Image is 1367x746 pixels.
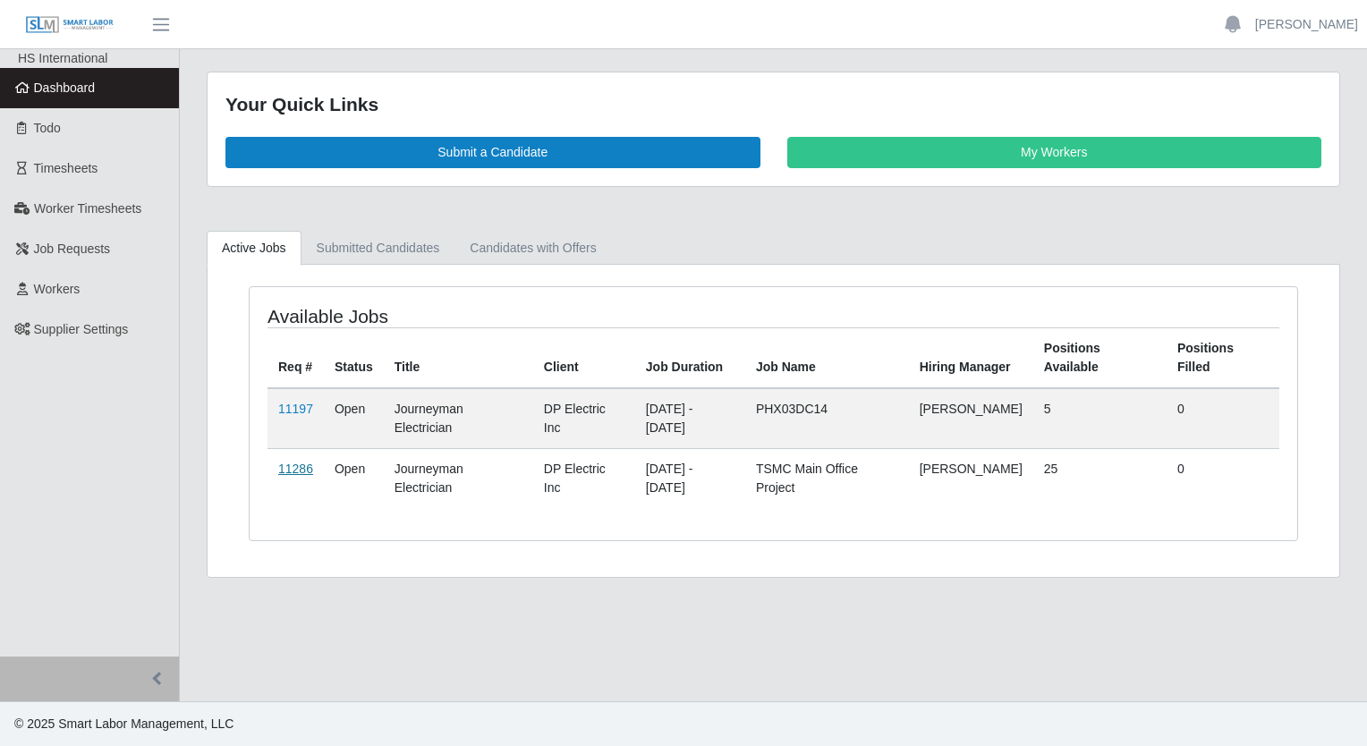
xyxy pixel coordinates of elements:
th: Req # [267,327,324,388]
div: Your Quick Links [225,90,1321,119]
a: Submitted Candidates [301,231,455,266]
td: TSMC Main Office Project [745,448,909,508]
th: Job Duration [635,327,745,388]
th: Client [533,327,635,388]
a: 11286 [278,462,313,476]
span: © 2025 Smart Labor Management, LLC [14,716,233,731]
th: Positions Filled [1167,327,1279,388]
td: 25 [1033,448,1167,508]
span: HS International [18,51,107,65]
span: Worker Timesheets [34,201,141,216]
td: Open [324,388,384,449]
h4: Available Jobs [267,305,674,327]
span: Timesheets [34,161,98,175]
a: 11197 [278,402,313,416]
td: [PERSON_NAME] [909,448,1033,508]
td: 5 [1033,388,1167,449]
span: Supplier Settings [34,322,129,336]
a: My Workers [787,137,1322,168]
span: Todo [34,121,61,135]
td: PHX03DC14 [745,388,909,449]
td: 0 [1167,448,1279,508]
a: Active Jobs [207,231,301,266]
td: Journeyman Electrician [384,448,533,508]
td: [DATE] - [DATE] [635,448,745,508]
span: Job Requests [34,242,111,256]
td: Journeyman Electrician [384,388,533,449]
span: Dashboard [34,81,96,95]
td: [DATE] - [DATE] [635,388,745,449]
th: Positions Available [1033,327,1167,388]
img: SLM Logo [25,15,115,35]
td: [PERSON_NAME] [909,388,1033,449]
th: Job Name [745,327,909,388]
td: Open [324,448,384,508]
td: DP Electric Inc [533,448,635,508]
a: Submit a Candidate [225,137,760,168]
td: 0 [1167,388,1279,449]
th: Hiring Manager [909,327,1033,388]
td: DP Electric Inc [533,388,635,449]
th: Status [324,327,384,388]
span: Workers [34,282,81,296]
a: [PERSON_NAME] [1255,15,1358,34]
a: Candidates with Offers [454,231,611,266]
th: Title [384,327,533,388]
